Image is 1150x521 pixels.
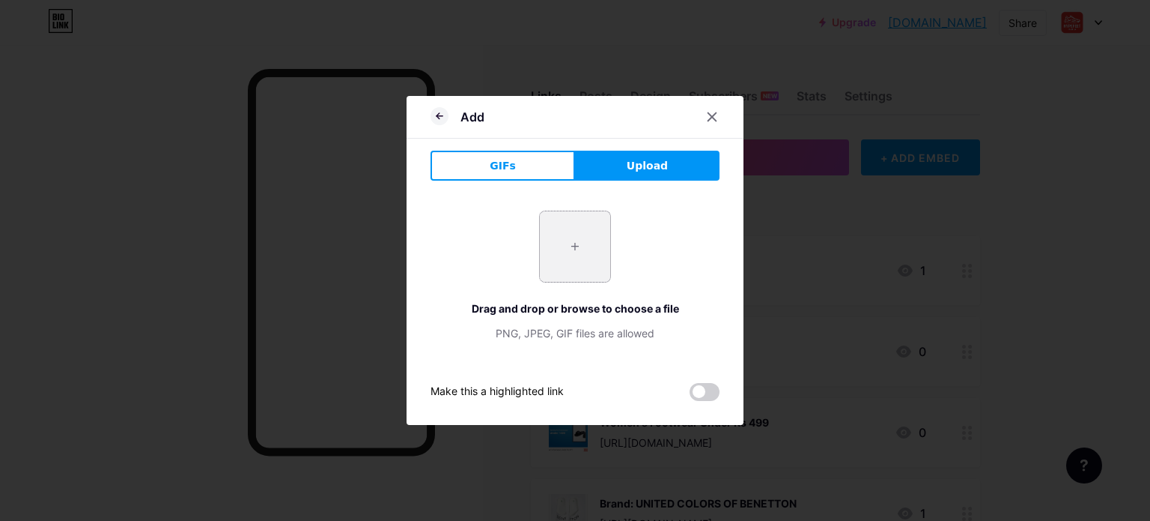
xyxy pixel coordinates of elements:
div: Make this a highlighted link [431,383,564,401]
div: Drag and drop or browse to choose a file [431,301,719,316]
span: GIFs [490,158,516,174]
div: Add [460,108,484,126]
div: PNG, JPEG, GIF files are allowed [431,325,719,341]
button: GIFs [431,151,575,181]
span: Upload [627,158,668,174]
button: Upload [575,151,719,181]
